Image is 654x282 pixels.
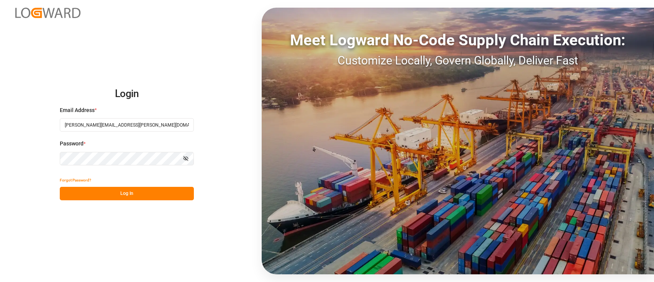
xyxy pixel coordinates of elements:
[60,118,194,132] input: Enter your email
[262,29,654,52] div: Meet Logward No-Code Supply Chain Execution:
[60,106,95,114] span: Email Address
[60,82,194,106] h2: Login
[60,187,194,200] button: Log In
[262,52,654,69] div: Customize Locally, Govern Globally, Deliver Fast
[15,8,80,18] img: Logward_new_orange.png
[60,140,84,148] span: Password
[60,173,91,187] button: Forgot Password?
